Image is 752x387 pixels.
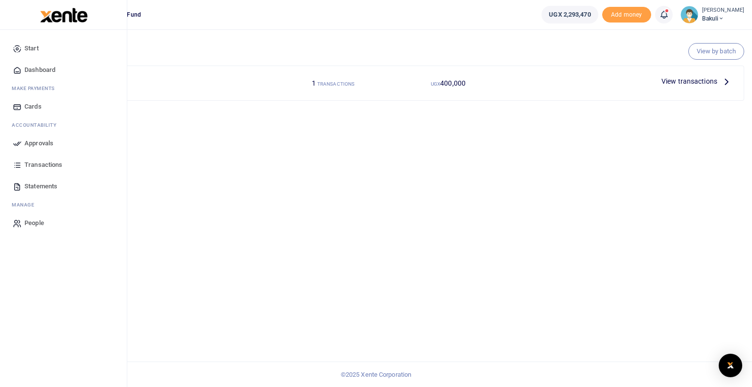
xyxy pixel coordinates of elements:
span: UGX 2,293,470 [549,10,590,20]
a: logo-small logo-large logo-large [39,11,88,18]
span: 400,000 [440,79,466,87]
span: Bakuli [702,14,744,23]
span: Statements [24,182,57,191]
span: Add money [602,7,651,23]
a: Add money [602,10,651,18]
h4: Bills [49,78,272,89]
img: logo-large [40,8,88,23]
span: View transactions [661,76,717,87]
li: M [8,81,119,96]
small: TRANSACTIONS [317,81,354,87]
small: UGX [431,81,440,87]
img: profile-user [681,6,698,23]
li: Toup your wallet [602,7,651,23]
a: View by batch [688,43,744,60]
a: Cards [8,96,119,117]
a: Statements [8,176,119,197]
span: countability [19,121,56,129]
span: anage [17,201,35,208]
span: Start [24,44,39,53]
li: Ac [8,117,119,133]
span: Approvals [24,138,53,148]
span: People [24,218,44,228]
span: ake Payments [17,85,55,92]
li: M [8,197,119,212]
a: Dashboard [8,59,119,81]
a: Start [8,38,119,59]
a: UGX 2,293,470 [541,6,598,23]
li: Wallet ballance [538,6,602,23]
small: [PERSON_NAME] [702,6,744,15]
span: Transactions [24,160,62,170]
div: Open Intercom Messenger [719,354,742,377]
span: 1 [312,79,316,87]
span: Cards [24,102,42,112]
h4: Pending your approval [37,42,744,53]
span: Dashboard [24,65,55,75]
a: Transactions [8,154,119,176]
a: profile-user [PERSON_NAME] Bakuli [681,6,744,23]
a: People [8,212,119,234]
a: Approvals [8,133,119,154]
